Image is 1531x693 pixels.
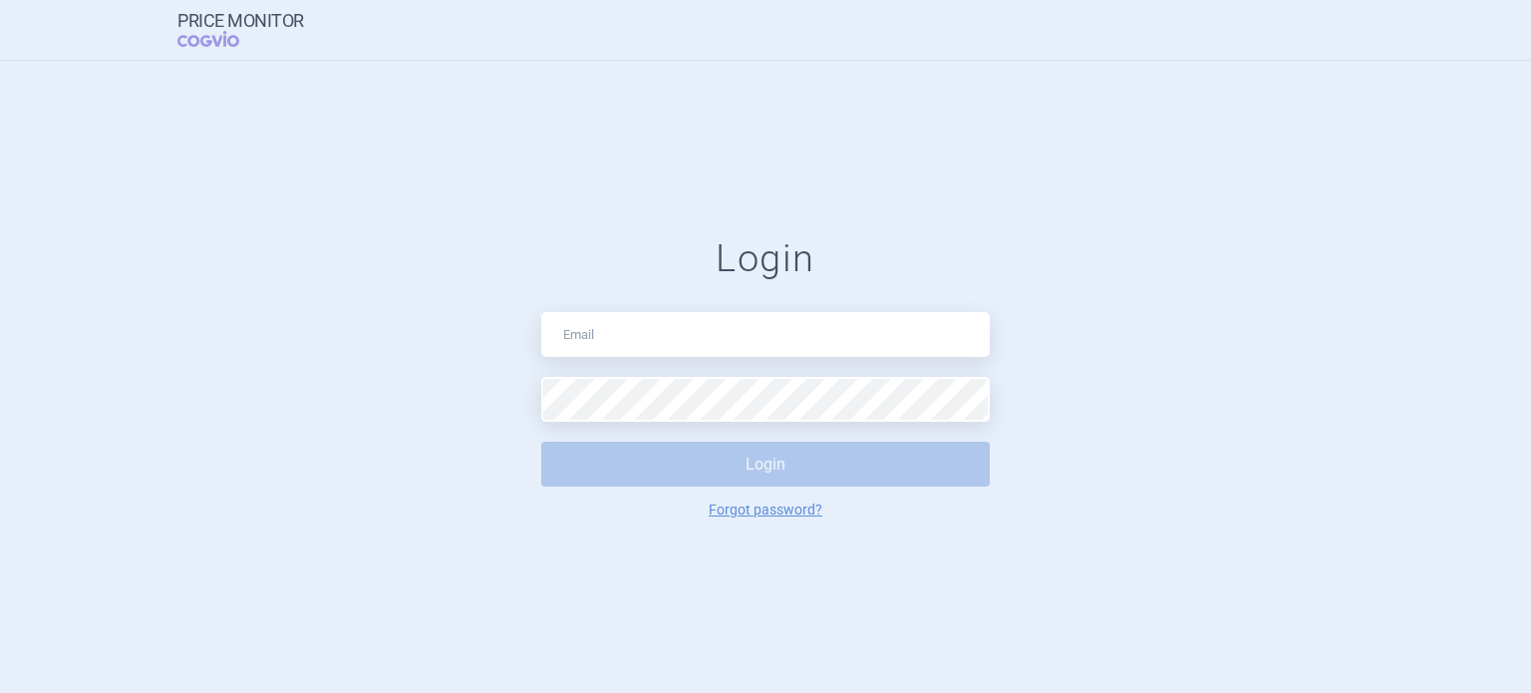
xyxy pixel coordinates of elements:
[541,442,990,487] button: Login
[177,11,304,49] a: Price MonitorCOGVIO
[541,312,990,357] input: Email
[541,236,990,282] h1: Login
[709,503,822,517] a: Forgot password?
[177,31,267,47] span: COGVIO
[177,11,304,31] strong: Price Monitor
